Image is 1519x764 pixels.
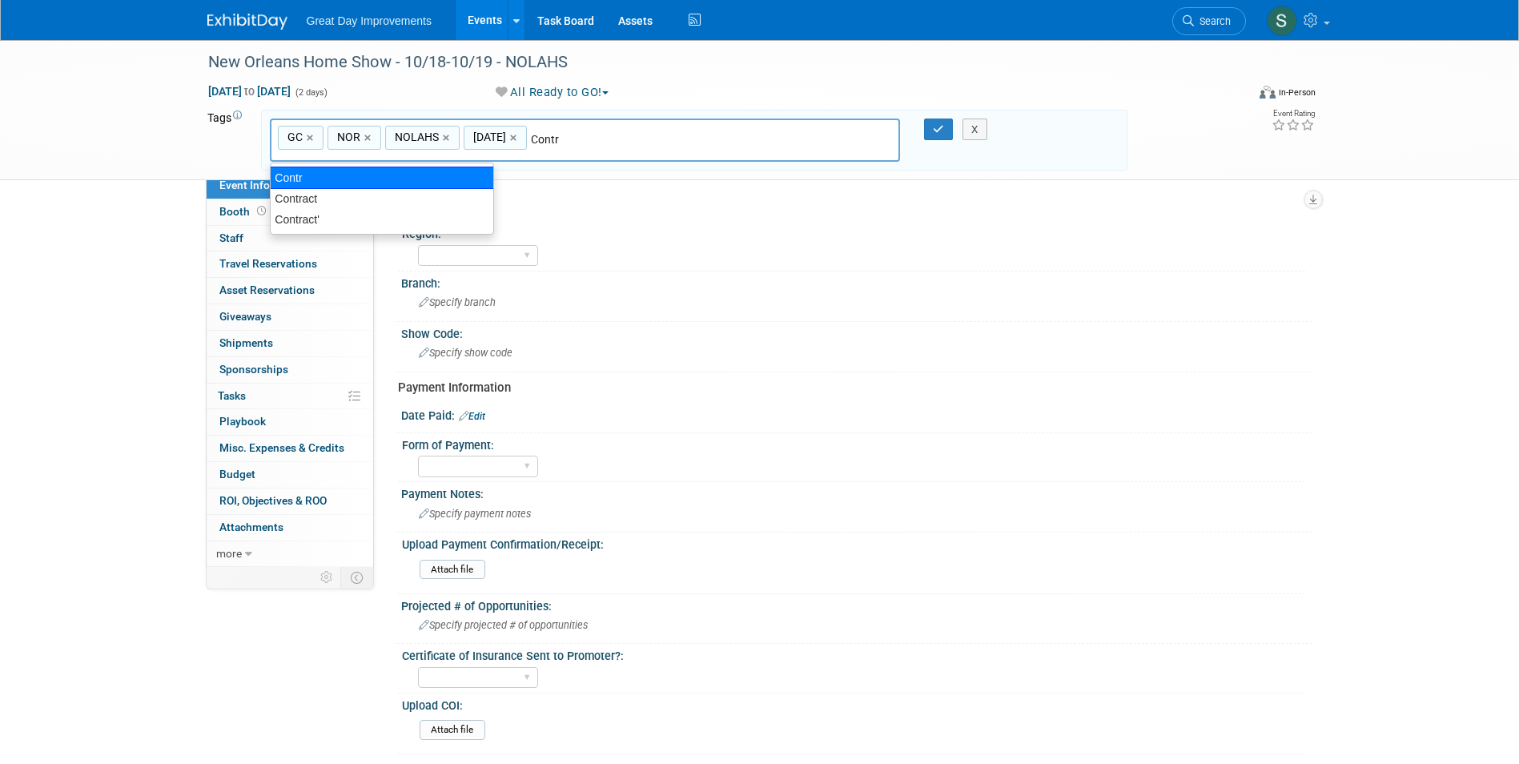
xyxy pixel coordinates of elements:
[219,415,266,428] span: Playbook
[207,278,373,304] a: Asset Reservations
[284,129,303,145] span: GC
[219,283,315,296] span: Asset Reservations
[219,441,344,454] span: Misc. Expenses & Credits
[307,14,432,27] span: Great Day Improvements
[443,129,453,147] a: ×
[962,119,987,141] button: X
[490,84,615,101] button: All Ready to GO!
[419,347,512,359] span: Specify show code
[402,533,1305,553] div: Upload Payment Confirmation/Receipt:
[419,296,496,308] span: Specify branch
[392,129,439,145] span: NOLAHS
[470,129,506,145] span: [DATE]
[402,694,1305,714] div: Upload COI:
[401,404,1312,424] div: Date Paid:
[219,310,271,323] span: Giveaways
[271,209,493,230] div: Contract'
[402,222,1305,242] div: Region:
[270,167,494,189] div: Contr
[271,188,493,209] div: Contract
[402,644,1305,664] div: Certificate of Insurance Sent to Promoter?:
[1272,110,1315,118] div: Event Rating
[207,541,373,567] a: more
[398,198,1300,215] div: Event Information
[207,14,287,30] img: ExhibitDay
[1278,86,1316,99] div: In-Person
[401,271,1312,292] div: Branch:
[207,489,373,514] a: ROI, Objectives & ROO
[203,48,1222,77] div: New Orleans Home Show - 10/18-10/19 - NOLAHS
[219,336,273,349] span: Shipments
[254,205,269,217] span: Booth not reserved yet
[207,304,373,330] a: Giveaways
[207,357,373,383] a: Sponsorships
[364,129,375,147] a: ×
[219,494,327,507] span: ROI, Objectives & ROO
[1260,86,1276,99] img: Format-Inperson.png
[207,515,373,541] a: Attachments
[459,411,485,422] a: Edit
[242,85,257,98] span: to
[401,482,1312,502] div: Payment Notes:
[216,547,242,560] span: more
[219,521,283,533] span: Attachments
[207,409,373,435] a: Playbook
[207,84,291,99] span: [DATE] [DATE]
[219,257,317,270] span: Travel Reservations
[1172,7,1246,35] a: Search
[419,508,531,520] span: Specify payment notes
[207,436,373,461] a: Misc. Expenses & Credits
[219,468,255,481] span: Budget
[313,567,341,588] td: Personalize Event Tab Strip
[294,87,328,98] span: (2 days)
[402,433,1305,453] div: Form of Payment:
[207,462,373,488] a: Budget
[219,179,309,191] span: Event Information
[334,129,360,145] span: NOR
[401,322,1312,342] div: Show Code:
[219,363,288,376] span: Sponsorships
[207,384,373,409] a: Tasks
[510,129,520,147] a: ×
[1267,6,1297,36] img: Sha'Nautica Sales
[207,251,373,277] a: Travel Reservations
[531,131,755,147] input: Type tag and hit enter
[207,110,247,171] td: Tags
[207,331,373,356] a: Shipments
[207,199,373,225] a: Booth
[340,567,373,588] td: Toggle Event Tabs
[307,129,317,147] a: ×
[419,619,588,631] span: Specify projected # of opportunities
[401,594,1312,614] div: Projected # of Opportunities:
[207,226,373,251] a: Staff
[218,389,246,402] span: Tasks
[398,380,1300,396] div: Payment Information
[219,231,243,244] span: Staff
[219,205,269,218] span: Booth
[1194,15,1231,27] span: Search
[207,173,373,199] a: Event Information
[1151,83,1316,107] div: Event Format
